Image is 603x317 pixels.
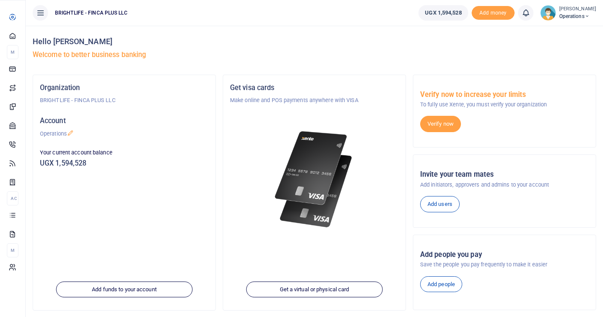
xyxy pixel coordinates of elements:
h4: Hello [PERSON_NAME] [33,37,596,46]
span: UGX 1,594,528 [425,9,461,17]
h5: Welcome to better business banking [33,51,596,59]
p: Make online and POS payments anywhere with VISA [230,96,399,105]
p: Save the people you pay frequently to make it easier [420,260,589,269]
li: M [7,45,18,59]
span: Operations [559,12,596,20]
small: [PERSON_NAME] [559,6,596,13]
p: Add initiators, approvers and admins to your account [420,181,589,189]
h5: Get visa cards [230,84,399,92]
h5: UGX 1,594,528 [40,159,209,168]
li: Ac [7,191,18,205]
span: BRIGHTLIFE - FINCA PLUS LLC [52,9,131,17]
a: profile-user [PERSON_NAME] Operations [540,5,596,21]
p: To fully use Xente, you must verify your organization [420,100,589,109]
h5: Account [40,117,209,125]
p: Operations [40,130,209,138]
a: Add users [420,196,460,212]
li: Toup your wallet [472,6,515,20]
h5: Add people you pay [420,251,589,259]
p: Your current account balance [40,148,209,157]
img: xente-_physical_cards.png [272,125,357,234]
li: M [7,243,18,257]
a: Verify now [420,116,461,132]
li: Wallet ballance [415,5,471,21]
a: Add people [420,276,462,293]
a: Get a virtual or physical card [246,281,383,298]
a: UGX 1,594,528 [418,5,468,21]
h5: Verify now to increase your limits [420,91,589,99]
a: Add money [472,9,515,15]
h5: Organization [40,84,209,92]
h5: Invite your team mates [420,170,589,179]
img: profile-user [540,5,556,21]
span: Add money [472,6,515,20]
a: Add funds to your account [56,281,193,298]
p: BRIGHTLIFE - FINCA PLUS LLC [40,96,209,105]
